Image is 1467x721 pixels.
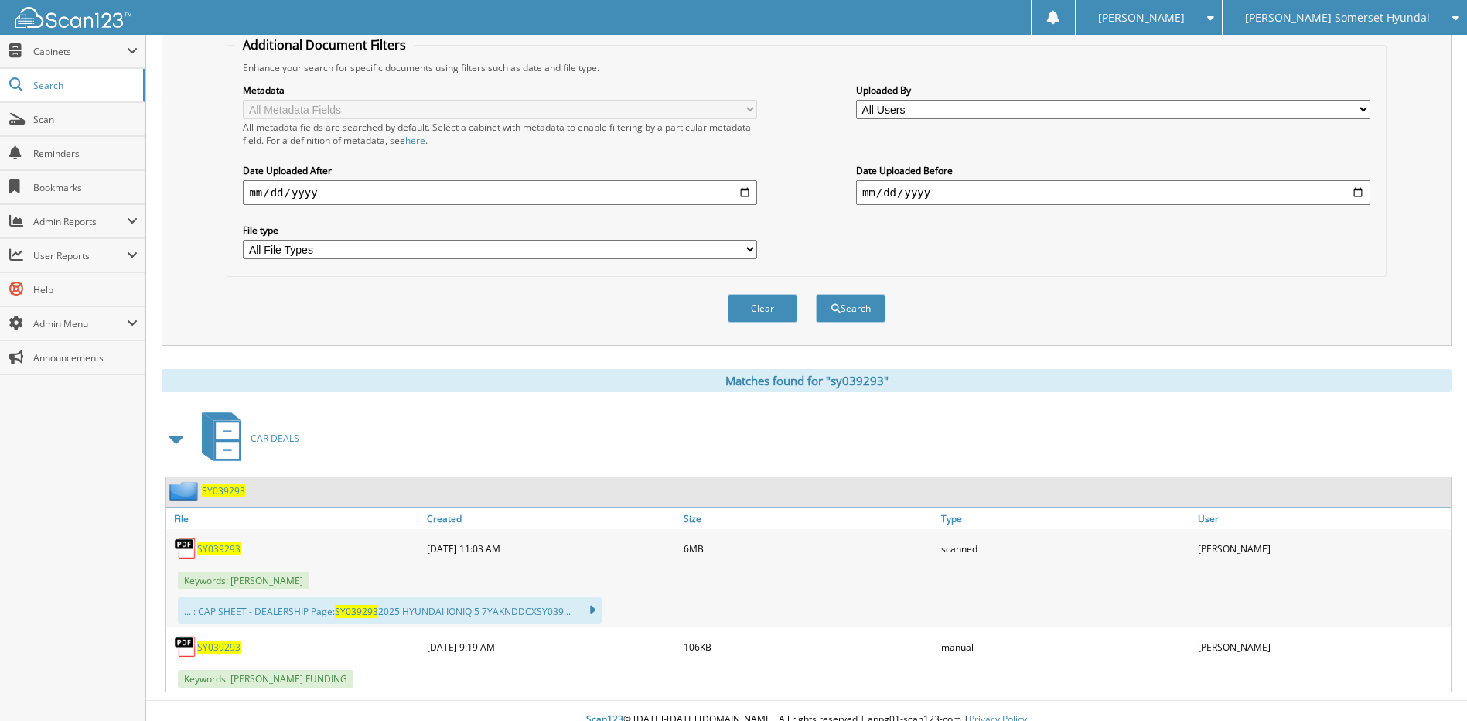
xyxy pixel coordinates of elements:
[33,351,138,364] span: Announcements
[174,635,197,658] img: PDF.png
[33,113,138,126] span: Scan
[1194,631,1451,662] div: [PERSON_NAME]
[33,317,127,330] span: Admin Menu
[423,508,680,529] a: Created
[423,631,680,662] div: [DATE] 9:19 AM
[235,61,1377,74] div: Enhance your search for specific documents using filters such as date and file type.
[174,537,197,560] img: PDF.png
[728,294,797,323] button: Clear
[856,180,1370,205] input: end
[33,45,127,58] span: Cabinets
[166,508,423,529] a: File
[197,641,241,654] a: SY039293
[243,224,757,237] label: File type
[856,164,1370,177] label: Date Uploaded Before
[169,481,202,501] img: folder2.png
[1194,508,1451,529] a: User
[162,369,1452,392] div: Matches found for "sy039293"
[1194,533,1451,564] div: [PERSON_NAME]
[816,294,885,323] button: Search
[33,147,138,160] span: Reminders
[937,508,1194,529] a: Type
[202,484,245,497] a: SY039293
[193,408,299,469] a: CAR DEALS
[15,7,131,28] img: scan123-logo-white.svg
[243,164,757,177] label: Date Uploaded After
[178,597,602,624] div: ... : CAP SHEET - DEALERSHIP Page: 2025 HYUNDAI IONIQ 5 7YAKNDDCXSY039...
[251,432,299,445] span: CAR DEALS
[680,631,936,662] div: 106KB
[1098,13,1185,22] span: [PERSON_NAME]
[33,181,138,194] span: Bookmarks
[178,670,353,688] span: Keywords: [PERSON_NAME] FUNDING
[178,572,309,589] span: Keywords: [PERSON_NAME]
[33,249,127,262] span: User Reports
[680,533,936,564] div: 6MB
[1245,13,1430,22] span: [PERSON_NAME] Somerset Hyundai
[243,84,757,97] label: Metadata
[33,215,127,228] span: Admin Reports
[33,79,135,92] span: Search
[423,533,680,564] div: [DATE] 11:03 AM
[33,283,138,296] span: Help
[856,84,1370,97] label: Uploaded By
[937,533,1194,564] div: scanned
[680,508,936,529] a: Size
[335,605,378,618] span: SY039293
[1390,647,1467,721] iframe: Chat Widget
[197,542,241,555] a: SY039293
[405,134,425,147] a: here
[243,180,757,205] input: start
[937,631,1194,662] div: manual
[243,121,757,147] div: All metadata fields are searched by default. Select a cabinet with metadata to enable filtering b...
[235,36,414,53] legend: Additional Document Filters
